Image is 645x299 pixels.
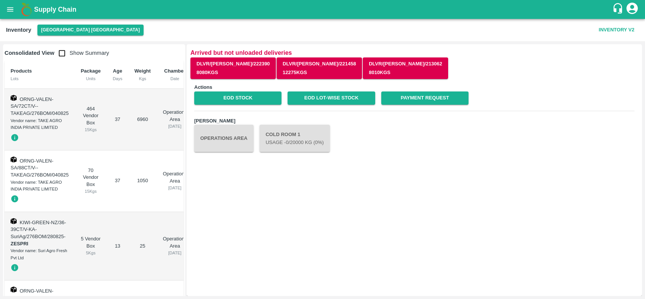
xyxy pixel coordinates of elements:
button: Cold Room 1Usage -0/20000 Kg (0%) [260,125,330,152]
div: Vendor name: TAKE AGRO INDIA PRIVATE LIMITED [11,117,69,131]
a: Supply Chain [34,4,612,15]
a: Payment Request [381,91,469,105]
img: logo [19,2,34,17]
div: 15 Kgs [81,188,101,195]
p: Operations Area [163,170,187,184]
span: KIWI-GREEN-NZ/36-39CT/V-KA-SuriAg/276BOM/280825 [11,220,66,239]
td: 13 [107,212,128,281]
div: 15 Kgs [81,126,101,133]
strong: ZESPRI [11,241,28,246]
button: Operations Area [194,125,254,152]
b: Age [113,68,122,74]
b: Products [11,68,32,74]
button: DLVR/[PERSON_NAME]/2130628010Kgs [363,57,448,79]
img: box [11,287,17,293]
p: Operations Area [163,235,187,249]
img: box [11,95,17,101]
b: Weight [135,68,151,74]
td: 37 [107,150,128,212]
span: 6960 [137,116,148,122]
b: Inventory [6,27,31,33]
div: account of current user [625,2,639,17]
div: Vendor name: Suri Agro Fresh Pvt Ltd [11,247,69,261]
b: Actions [194,84,212,90]
span: 1050 [137,178,148,183]
button: DLVR/[PERSON_NAME]/2223908080Kgs [190,57,276,79]
span: - [11,234,65,246]
a: EOD Lot-wise Stock [288,91,375,105]
b: Supply Chain [34,6,76,13]
p: Usage - 0 /20000 Kg (0%) [266,139,324,146]
b: Consolidated View [5,50,54,56]
b: [PERSON_NAME] [194,118,235,124]
p: Arrived but not unloaded deliveries [190,48,638,57]
div: Lots [11,75,69,82]
td: 37 [107,89,128,150]
a: EOD Stock [194,91,282,105]
div: [DATE] [163,249,187,256]
div: 5 Kgs [81,249,101,256]
span: 25 [140,243,145,249]
button: Inventory V2 [596,23,637,37]
img: box [11,156,17,163]
div: Vendor name: TAKE AGRO INDIA PRIVATE LIMITED [11,179,69,193]
div: 464 Vendor Box [81,105,101,133]
span: Show Summary [54,50,109,56]
div: Date [163,75,187,82]
span: ORNG-VALEN-SA/72CT/V--TAKEAG/276BOM/040825 [11,96,69,116]
div: customer-support [612,3,625,16]
div: 5 Vendor Box [81,235,101,257]
span: ORNG-VALEN-SA/88CT/V--TAKEAG/276BOM/040825 [11,158,69,178]
b: Chamber [164,68,186,74]
p: Operations Area [163,109,187,123]
div: Days [113,75,122,82]
div: [DATE] [163,184,187,191]
b: Package [81,68,101,74]
button: DLVR/[PERSON_NAME]/22145812275Kgs [277,57,362,79]
div: Units [81,75,101,82]
button: open drawer [2,1,19,18]
div: Kgs [135,75,151,82]
img: box [11,218,17,224]
div: 70 Vendor Box [81,167,101,195]
div: [DATE] [163,123,187,130]
button: Select DC [37,25,144,36]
